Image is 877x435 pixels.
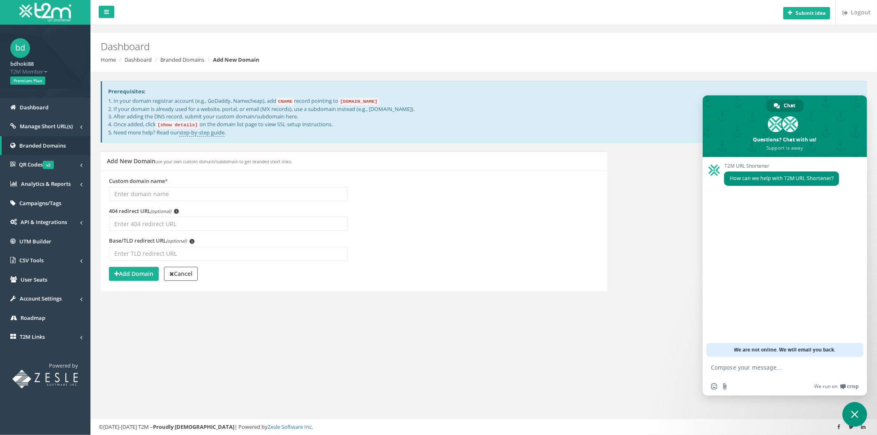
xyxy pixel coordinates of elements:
span: We are not online. We will email you back. [734,343,836,357]
strong: Add Domain [114,270,153,278]
span: Branded Domains [19,142,66,149]
span: We run on [814,383,838,390]
label: Base/TLD redirect URL [109,237,194,245]
a: Branded Domains [160,56,204,63]
span: v2 [43,161,54,169]
span: Analytics & Reports [21,180,71,187]
div: Chat [766,99,804,112]
p: 1. In your domain registrar account (e.g., GoDaddy, Namecheap), add record pointing to 2. If your... [108,97,860,136]
em: (optional) [150,208,171,214]
code: CNAME [276,98,294,105]
textarea: Compose your message... [711,364,841,371]
span: API & Integrations [21,218,67,226]
a: Dashboard [125,56,152,63]
span: Send a file [722,383,728,390]
span: User Seats [21,276,47,283]
strong: Proudly [DEMOGRAPHIC_DATA] [153,423,234,430]
span: i [190,239,194,244]
span: Insert an emoji [711,383,717,390]
a: Home [101,56,116,63]
span: T2M URL Shortener [724,163,839,169]
label: 404 redirect URL [109,207,179,215]
span: Chat [784,99,796,112]
span: QR Codes [19,161,54,168]
strong: Add New Domain [213,56,259,63]
input: Enter 404 redirect URL [109,217,348,231]
span: bd [10,38,30,58]
span: CSV Tools [19,257,44,264]
label: Custom domain name [109,177,168,185]
a: Cancel [164,267,198,281]
img: T2M URL Shortener powered by Zesle Software Inc. [12,370,78,389]
span: Campaigns/Tags [19,199,61,207]
span: Powered by [49,362,78,369]
input: Enter domain name [109,187,348,201]
input: Enter TLD redirect URL [109,247,348,261]
a: We run onCrisp [814,383,859,390]
span: Premium Plan [10,76,45,85]
code: [show details] [156,121,199,129]
strong: Prerequisites: [108,88,146,95]
h2: Dashboard [101,41,737,52]
strong: bdhoki88 [10,60,34,67]
img: T2M [19,3,71,21]
span: Manage Short URL(s) [20,123,73,130]
a: step-by-step guide [179,129,224,137]
span: T2M Member [10,68,80,76]
span: How can we help with T2M URL Shortener? [730,175,833,182]
span: Dashboard [20,104,49,111]
code: [DOMAIN_NAME] [338,98,379,105]
span: UTM Builder [19,238,51,245]
b: Submit idea [796,9,826,16]
a: bdhoki88 T2M Member [10,58,80,75]
a: Zesle Software Inc. [268,423,313,430]
span: Crisp [847,383,859,390]
span: Roadmap [21,314,45,322]
strong: Cancel [169,270,192,278]
em: (optional) [166,238,187,244]
span: i [174,209,179,214]
button: Submit idea [783,7,830,19]
span: T2M Links [20,333,45,340]
span: Account Settings [20,295,62,302]
small: use your own custom domain/subdomain to get branded short links. [155,159,292,164]
h5: Add New Domain [107,158,292,164]
div: ©[DATE]-[DATE] T2M – | Powered by [99,423,869,431]
div: Close chat [842,402,867,427]
button: Add Domain [109,267,159,281]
